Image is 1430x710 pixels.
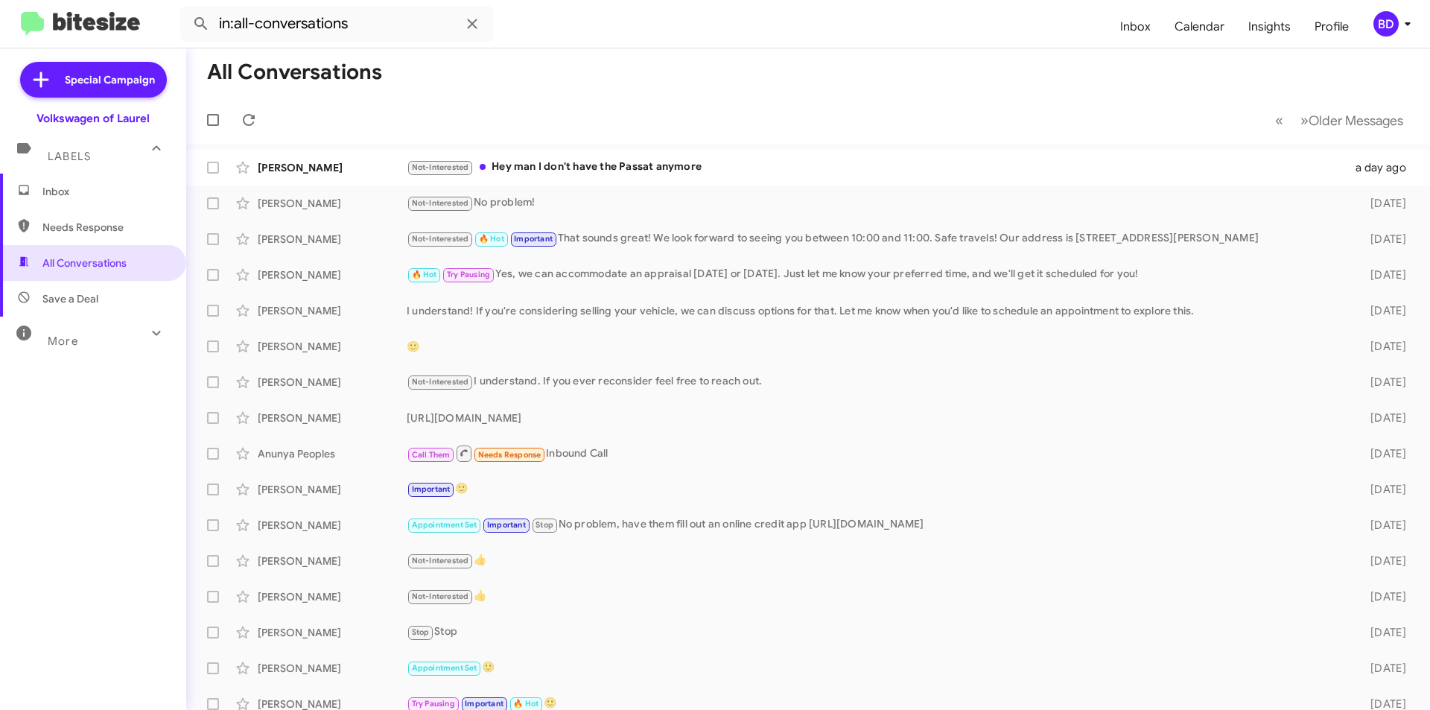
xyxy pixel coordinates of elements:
[412,520,477,530] span: Appointment Set
[407,266,1347,283] div: Yes, we can accommodate an appraisal [DATE] or [DATE]. Just let me know your preferred time, and ...
[478,450,541,460] span: Needs Response
[407,659,1347,676] div: 🙂
[42,291,98,306] span: Save a Deal
[1291,105,1412,136] button: Next
[258,267,407,282] div: [PERSON_NAME]
[407,588,1347,605] div: 👍
[42,220,169,235] span: Needs Response
[1347,446,1418,461] div: [DATE]
[407,516,1347,533] div: No problem, have them fill out an online credit app [URL][DOMAIN_NAME]
[1347,625,1418,640] div: [DATE]
[1275,111,1283,130] span: «
[1347,518,1418,533] div: [DATE]
[1236,5,1303,48] a: Insights
[407,230,1347,247] div: That sounds great! We look forward to seeing you between 10:00 and 11:00. Safe travels! Our addre...
[258,303,407,318] div: [PERSON_NAME]
[258,482,407,497] div: [PERSON_NAME]
[412,377,469,387] span: Not-Interested
[412,556,469,565] span: Not-Interested
[412,234,469,244] span: Not-Interested
[412,198,469,208] span: Not-Interested
[258,554,407,568] div: [PERSON_NAME]
[412,450,451,460] span: Call Them
[407,159,1347,176] div: Hey man I don't have the Passat anymore
[412,699,455,709] span: Try Pausing
[407,444,1347,463] div: Inbound Call
[1347,339,1418,354] div: [DATE]
[42,256,127,270] span: All Conversations
[1361,11,1414,37] button: BD
[487,520,526,530] span: Important
[258,160,407,175] div: [PERSON_NAME]
[1347,554,1418,568] div: [DATE]
[258,411,407,425] div: [PERSON_NAME]
[1303,5,1361,48] a: Profile
[1347,232,1418,247] div: [DATE]
[536,520,553,530] span: Stop
[1347,482,1418,497] div: [DATE]
[1309,112,1403,129] span: Older Messages
[407,373,1347,390] div: I understand. If you ever reconsider feel free to reach out.
[465,699,503,709] span: Important
[20,62,167,98] a: Special Campaign
[258,625,407,640] div: [PERSON_NAME]
[258,339,407,354] div: [PERSON_NAME]
[258,196,407,211] div: [PERSON_NAME]
[48,335,78,348] span: More
[1347,375,1418,390] div: [DATE]
[447,270,490,279] span: Try Pausing
[1347,589,1418,604] div: [DATE]
[1300,111,1309,130] span: »
[514,234,553,244] span: Important
[65,72,155,87] span: Special Campaign
[412,592,469,601] span: Not-Interested
[1108,5,1163,48] a: Inbox
[407,194,1347,212] div: No problem!
[48,150,91,163] span: Labels
[1267,105,1412,136] nav: Page navigation example
[258,589,407,604] div: [PERSON_NAME]
[1163,5,1236,48] a: Calendar
[1347,160,1418,175] div: a day ago
[1347,303,1418,318] div: [DATE]
[412,270,437,279] span: 🔥 Hot
[412,162,469,172] span: Not-Interested
[1347,411,1418,425] div: [DATE]
[1347,661,1418,676] div: [DATE]
[407,624,1347,641] div: Stop
[412,663,477,673] span: Appointment Set
[207,60,382,84] h1: All Conversations
[258,518,407,533] div: [PERSON_NAME]
[407,481,1347,498] div: 🙂
[258,375,407,390] div: [PERSON_NAME]
[1347,196,1418,211] div: [DATE]
[407,339,1347,354] div: 🙂
[513,699,538,709] span: 🔥 Hot
[1266,105,1292,136] button: Previous
[479,234,504,244] span: 🔥 Hot
[407,411,1347,425] div: [URL][DOMAIN_NAME]
[1373,11,1399,37] div: BD
[412,627,430,637] span: Stop
[258,232,407,247] div: [PERSON_NAME]
[180,6,493,42] input: Search
[42,184,169,199] span: Inbox
[258,661,407,676] div: [PERSON_NAME]
[258,446,407,461] div: Anunya Peoples
[1347,267,1418,282] div: [DATE]
[407,552,1347,569] div: 👍
[407,303,1347,318] div: I understand! If you're considering selling your vehicle, we can discuss options for that. Let me...
[412,484,451,494] span: Important
[36,111,150,126] div: Volkswagen of Laurel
